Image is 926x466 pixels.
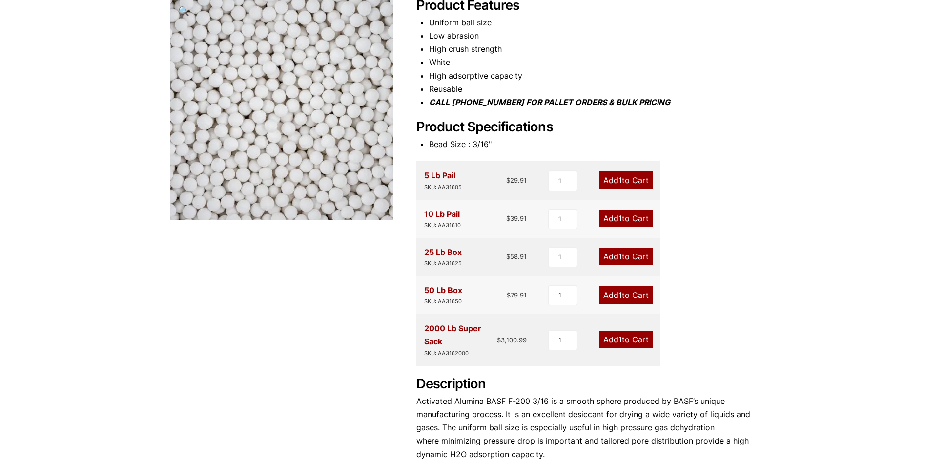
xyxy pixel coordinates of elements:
li: Bead Size : 3/16" [429,138,756,151]
a: Add1to Cart [599,210,653,227]
div: SKU: AA31625 [424,259,462,268]
div: 25 Lb Box [424,246,462,268]
li: Uniform ball size [429,16,756,29]
span: 1 [618,213,622,223]
li: White [429,56,756,69]
a: Add1to Cart [599,171,653,189]
div: 10 Lb Pail [424,208,461,230]
i: CALL [PHONE_NUMBER] FOR PALLET ORDERS & BULK PRICING [429,97,670,107]
a: Add1to Cart [599,331,653,348]
div: SKU: AA31610 [424,221,461,230]
h2: Product Specifications [416,119,756,135]
span: $ [497,336,501,344]
bdi: 39.91 [506,214,527,222]
span: $ [506,214,510,222]
li: Reusable [429,83,756,96]
div: 2000 Lb Super Sack [424,322,497,358]
span: $ [506,253,510,260]
div: SKU: AA3162000 [424,349,497,358]
span: $ [507,291,511,299]
a: Add1to Cart [599,286,653,304]
span: 1 [618,290,622,300]
bdi: 3,100.99 [497,336,527,344]
a: Add1to Cart [599,248,653,265]
span: 1 [618,252,622,261]
div: 5 Lb Pail [424,169,462,191]
p: Activated Alumina BASF F-200 3/16 is a smooth sphere produced by BASF’s unique manufacturing proc... [416,395,756,461]
span: $ [506,176,510,184]
bdi: 79.91 [507,291,527,299]
div: SKU: AA31605 [424,183,462,192]
bdi: 58.91 [506,253,527,260]
span: 🔍 [178,5,189,16]
div: SKU: AA31650 [424,297,462,306]
li: High adsorptive capacity [429,69,756,83]
span: 1 [618,175,622,185]
div: 50 Lb Box [424,284,462,306]
span: 1 [618,335,622,344]
h2: Description [416,376,756,392]
li: High crush strength [429,42,756,56]
li: Low abrasion [429,29,756,42]
bdi: 29.91 [506,176,527,184]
